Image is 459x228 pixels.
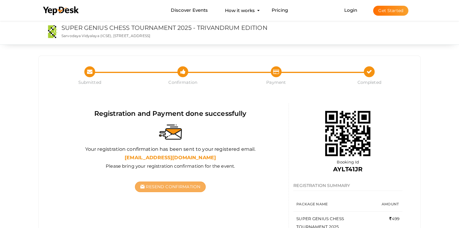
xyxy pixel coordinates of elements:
[323,79,416,85] span: Completed
[146,184,200,189] span: Resend Confirmation
[293,197,370,212] th: Package Name
[159,125,182,140] img: sent-email.svg
[370,197,402,212] th: Amount
[106,163,235,169] label: Please bring your registration confirmation for the event.
[373,6,408,16] button: Get Started
[136,79,230,85] span: Confirmation
[43,79,136,85] span: Submitted
[61,24,267,31] a: SUPER GENIUS CHESS TOURNAMENT 2025 - TRIVANDRUM EDITION
[61,33,291,38] p: Sarvodaya Vidyalaya (ICSE), [STREET_ADDRESS]
[125,155,216,160] b: [EMAIL_ADDRESS][DOMAIN_NAME]
[344,7,358,13] a: Login
[230,79,323,85] span: Payment
[44,25,57,39] img: ZWDSDSR4_small.jpeg
[337,160,359,164] span: Booking Id
[272,5,288,16] a: Pricing
[389,216,399,221] span: 499
[333,166,363,173] b: AYLT41JR
[318,103,378,164] img: 68ea87eb46e0fb0001777b0a
[293,183,350,188] span: REGISTRATION SUMMARY
[223,5,257,16] button: How it works
[85,146,256,153] label: Your registration confirmation has been sent to your registered email.
[135,182,206,192] button: Resend Confirmation
[57,109,284,118] div: Registration and Payment done successfully
[171,5,208,16] a: Discover Events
